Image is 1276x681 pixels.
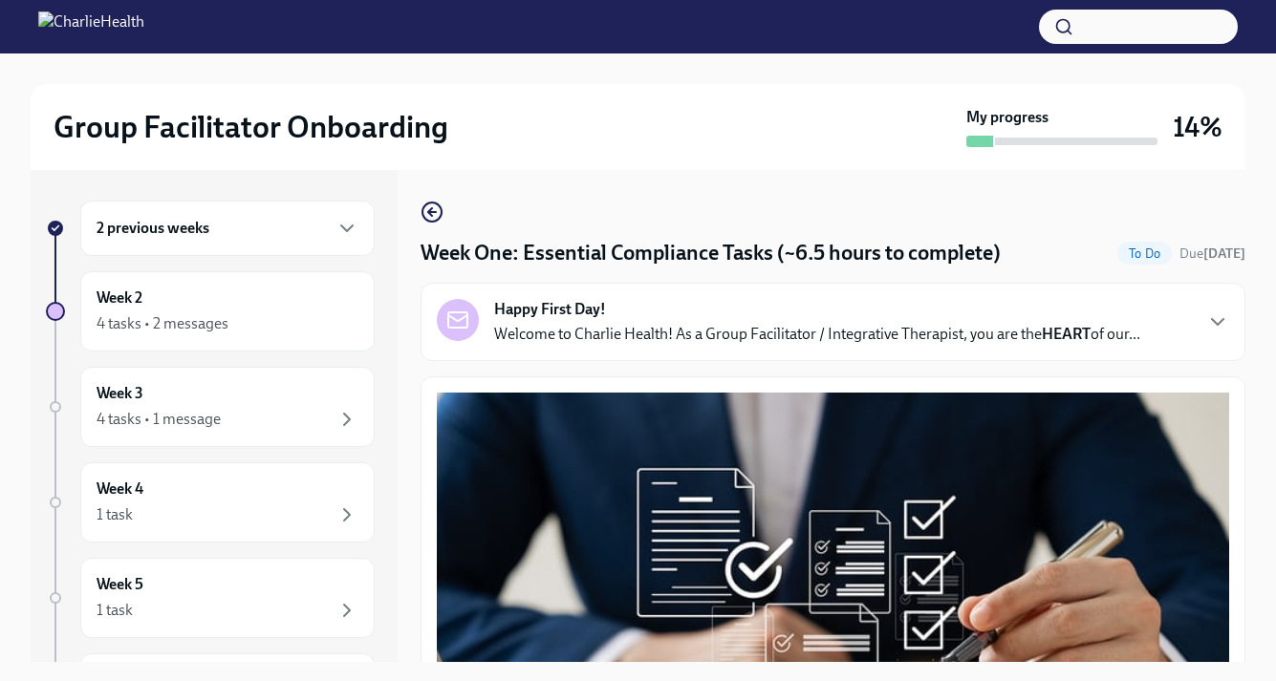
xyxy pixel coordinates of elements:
h6: 2 previous weeks [97,218,209,239]
a: Week 24 tasks • 2 messages [46,271,375,351]
p: Welcome to Charlie Health! As a Group Facilitator / Integrative Therapist, you are the of our... [494,324,1140,345]
span: To Do [1117,246,1172,261]
strong: HEART [1042,325,1091,343]
img: CharlieHealth [38,11,144,42]
div: 1 task [97,600,133,621]
div: 1 task [97,504,133,525]
div: 2 previous weeks [80,201,375,256]
span: September 22nd, 2025 10:00 [1179,245,1245,263]
a: Week 41 task [46,462,375,543]
h4: Week One: Essential Compliance Tasks (~6.5 hours to complete) [421,239,1001,267]
strong: My progress [966,107,1049,128]
strong: [DATE] [1203,245,1245,262]
a: Week 34 tasks • 1 message [46,367,375,447]
a: Week 51 task [46,558,375,638]
h6: Week 5 [97,574,143,595]
div: 4 tasks • 1 message [97,409,221,430]
h6: Week 2 [97,287,142,309]
h6: Week 3 [97,383,143,404]
h6: Week 4 [97,479,143,500]
h2: Group Facilitator Onboarding [54,108,448,146]
span: Due [1179,245,1245,262]
h3: 14% [1173,110,1222,144]
div: 4 tasks • 2 messages [97,313,228,334]
strong: Happy First Day! [494,299,606,320]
